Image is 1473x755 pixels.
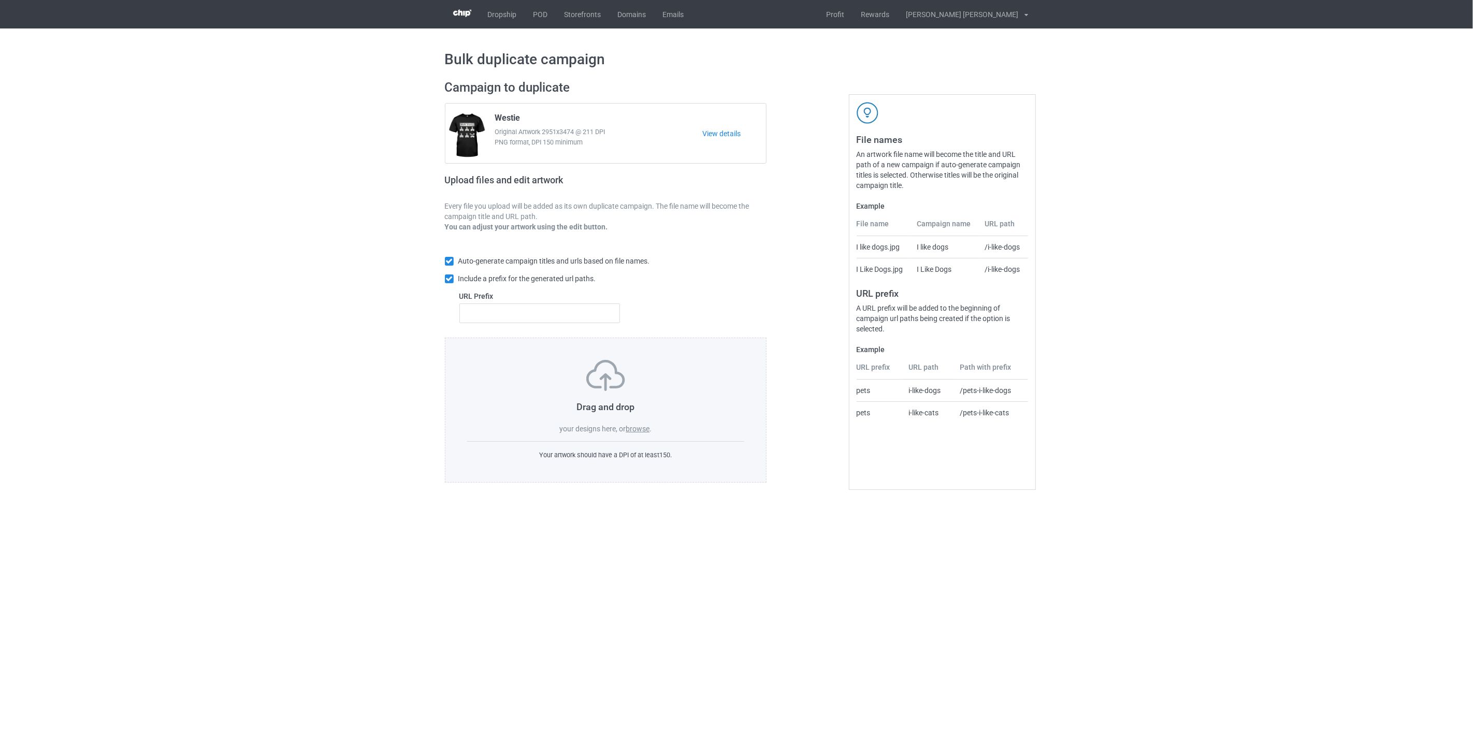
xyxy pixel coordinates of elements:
span: Auto-generate campaign titles and urls based on file names. [458,257,649,265]
div: [PERSON_NAME] [PERSON_NAME] [898,2,1019,27]
div: A URL prefix will be added to the beginning of campaign url paths being created if the option is ... [857,303,1028,334]
th: URL path [903,362,954,380]
th: URL prefix [857,362,903,380]
label: Example [857,201,1028,211]
th: Path with prefix [954,362,1028,380]
td: /i-like-dogs [979,258,1028,280]
img: svg+xml;base64,PD94bWwgdmVyc2lvbj0iMS4wIiBlbmNvZGluZz0iVVRGLTgiPz4KPHN2ZyB3aWR0aD0iNDJweCIgaGVpZ2... [857,102,878,124]
td: pets [857,380,903,401]
div: An artwork file name will become the title and URL path of a new campaign if auto-generate campai... [857,149,1028,191]
h1: Bulk duplicate campaign [445,50,1029,69]
img: svg+xml;base64,PD94bWwgdmVyc2lvbj0iMS4wIiBlbmNvZGluZz0iVVRGLTgiPz4KPHN2ZyB3aWR0aD0iNzVweCIgaGVpZ2... [586,360,625,391]
th: File name [857,219,911,236]
span: Original Artwork 2951x3474 @ 211 DPI [495,127,703,137]
td: I like dogs [911,236,979,258]
b: You can adjust your artwork using the edit button. [445,223,608,231]
label: browse [626,425,649,433]
a: View details [702,128,766,139]
td: I Like Dogs [911,258,979,280]
h3: URL prefix [857,287,1028,299]
label: URL Prefix [459,291,620,301]
th: Campaign name [911,219,979,236]
h2: Upload files and edit artwork [445,175,638,194]
span: Your artwork should have a DPI of at least 150 . [539,451,672,459]
th: URL path [979,219,1028,236]
h3: Drag and drop [467,401,745,413]
td: I like dogs.jpg [857,236,911,258]
img: 3d383065fc803cdd16c62507c020ddf8.png [453,9,471,17]
td: i-like-dogs [903,380,954,401]
h3: File names [857,134,1028,146]
span: Westie [495,113,521,127]
p: Every file you upload will be added as its own duplicate campaign. The file name will become the ... [445,201,767,222]
h2: Campaign to duplicate [445,80,767,96]
span: your designs here, or [559,425,626,433]
td: /i-like-dogs [979,236,1028,258]
td: I Like Dogs.jpg [857,258,911,280]
span: Include a prefix for the generated url paths. [458,274,596,283]
td: pets [857,401,903,424]
span: PNG format, DPI 150 minimum [495,137,703,148]
td: /pets-i-like-cats [954,401,1028,424]
span: . [649,425,652,433]
td: i-like-cats [903,401,954,424]
td: /pets-i-like-dogs [954,380,1028,401]
label: Example [857,344,1028,355]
